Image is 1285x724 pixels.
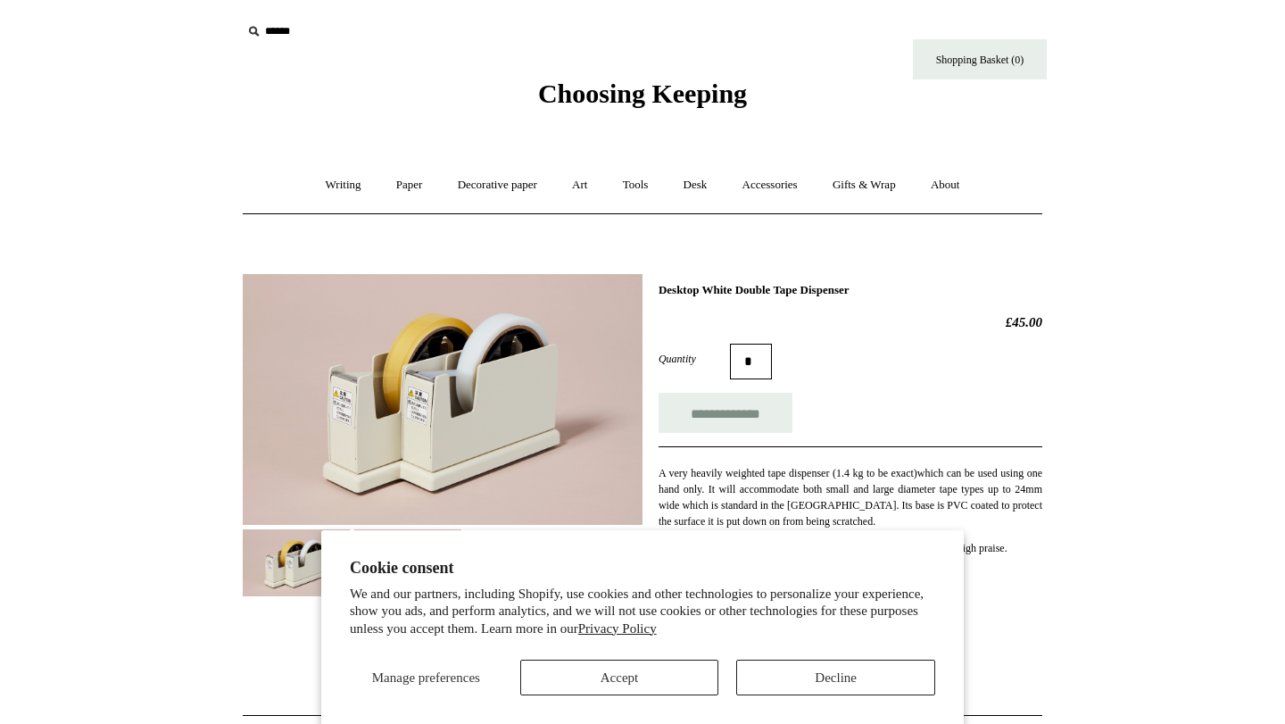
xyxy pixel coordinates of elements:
[243,274,642,525] img: Desktop White Double Tape Dispenser
[726,162,814,209] a: Accessories
[659,465,1042,529] p: A very heavily weighted tape dispenser ( which can be used using one hand only. It will accommoda...
[607,162,665,209] a: Tools
[538,79,747,108] span: Choosing Keeping
[913,39,1047,79] a: Shopping Basket (0)
[915,162,976,209] a: About
[380,162,439,209] a: Paper
[667,162,724,209] a: Desk
[442,162,553,209] a: Decorative paper
[354,529,461,596] img: Desktop White Double Tape Dispenser
[817,162,912,209] a: Gifts & Wrap
[350,559,935,578] h2: Cookie consent
[350,586,935,638] p: We and our partners, including Shopify, use cookies and other technologies to personalize your ex...
[350,660,502,695] button: Manage preferences
[520,660,719,695] button: Accept
[243,529,350,596] img: Desktop White Double Tape Dispenser
[556,162,603,209] a: Art
[372,670,480,685] span: Manage preferences
[836,467,917,479] span: 1.4 kg to be exact)
[736,660,935,695] button: Decline
[659,283,1042,297] h1: Desktop White Double Tape Dispenser
[659,351,730,367] label: Quantity
[538,93,747,105] a: Choosing Keeping
[578,621,657,636] a: Privacy Policy
[310,162,377,209] a: Writing
[659,314,1042,330] h2: £45.00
